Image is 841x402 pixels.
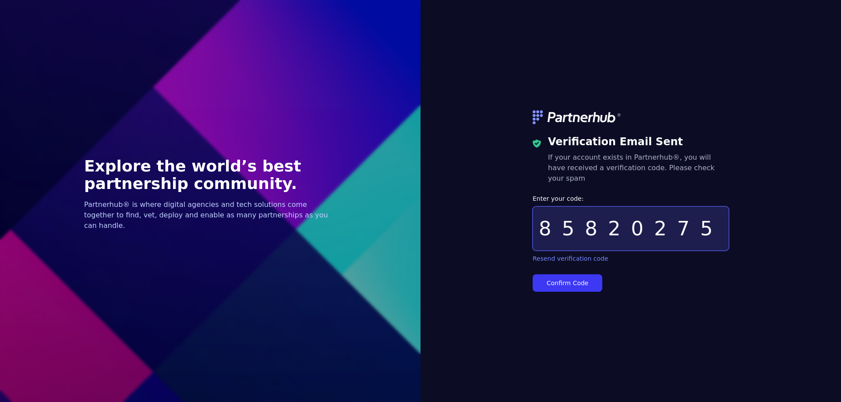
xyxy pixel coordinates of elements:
[548,135,729,149] h3: Verification Email Sent
[533,206,729,251] input: aaaaaaaa
[533,194,729,203] label: Enter your code:
[548,152,729,184] h5: If your account exists in Partnerhub®, you will have received a verification code. Please check y...
[84,157,336,192] h1: Explore the world’s best partnership community.
[533,110,622,124] img: logo
[84,199,336,231] p: Partnerhub® is where digital agencies and tech solutions come together to find, vet, deploy and e...
[533,254,608,263] a: Resend verification code
[533,274,602,292] button: Confirm Code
